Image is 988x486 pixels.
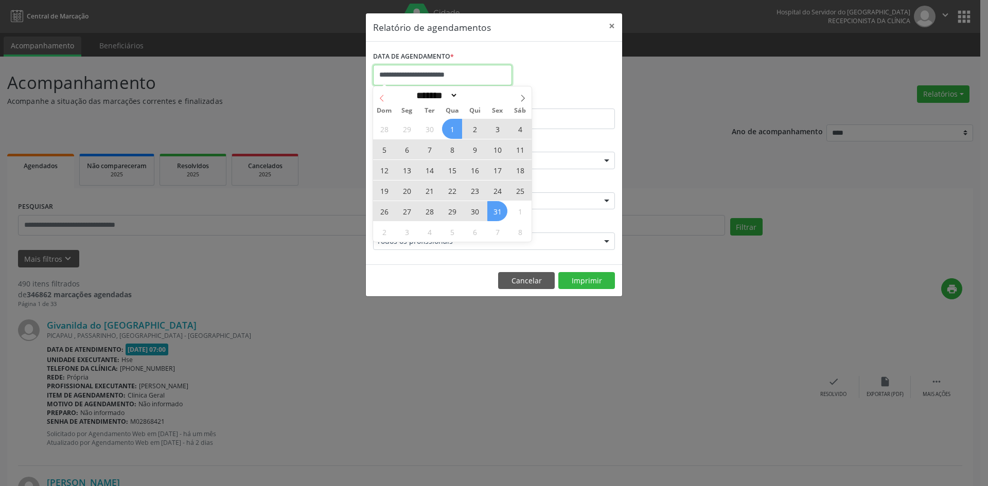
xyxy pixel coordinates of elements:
button: Imprimir [558,272,615,290]
span: Outubro 2, 2025 [465,119,485,139]
span: Sáb [509,107,532,114]
span: Outubro 21, 2025 [419,181,439,201]
span: Outubro 19, 2025 [374,181,394,201]
span: Outubro 25, 2025 [510,181,530,201]
span: Outubro 31, 2025 [487,201,507,221]
button: Close [602,13,622,39]
h5: Relatório de agendamentos [373,21,491,34]
span: Outubro 27, 2025 [397,201,417,221]
span: Outubro 18, 2025 [510,160,530,180]
span: Setembro 29, 2025 [397,119,417,139]
span: Dom [373,107,396,114]
span: Outubro 15, 2025 [442,160,462,180]
span: Outubro 28, 2025 [419,201,439,221]
span: Outubro 4, 2025 [510,119,530,139]
span: Novembro 8, 2025 [510,222,530,242]
span: Qui [464,107,486,114]
span: Outubro 1, 2025 [442,119,462,139]
select: Month [413,90,458,101]
span: Qua [441,107,464,114]
span: Outubro 9, 2025 [465,139,485,159]
span: Outubro 8, 2025 [442,139,462,159]
span: Outubro 24, 2025 [487,181,507,201]
span: Setembro 28, 2025 [374,119,394,139]
span: Outubro 16, 2025 [465,160,485,180]
span: Outubro 26, 2025 [374,201,394,221]
span: Outubro 3, 2025 [487,119,507,139]
span: Setembro 30, 2025 [419,119,439,139]
span: Outubro 13, 2025 [397,160,417,180]
span: Outubro 23, 2025 [465,181,485,201]
span: Novembro 4, 2025 [419,222,439,242]
span: Outubro 5, 2025 [374,139,394,159]
label: DATA DE AGENDAMENTO [373,49,454,65]
span: Novembro 6, 2025 [465,222,485,242]
button: Cancelar [498,272,555,290]
span: Novembro 2, 2025 [374,222,394,242]
span: Outubro 30, 2025 [465,201,485,221]
span: Outubro 17, 2025 [487,160,507,180]
span: Outubro 14, 2025 [419,160,439,180]
span: Outubro 12, 2025 [374,160,394,180]
span: Novembro 1, 2025 [510,201,530,221]
span: Novembro 3, 2025 [397,222,417,242]
span: Outubro 22, 2025 [442,181,462,201]
span: Outubro 29, 2025 [442,201,462,221]
span: Outubro 10, 2025 [487,139,507,159]
span: Novembro 5, 2025 [442,222,462,242]
span: Outubro 6, 2025 [397,139,417,159]
span: Outubro 11, 2025 [510,139,530,159]
span: Sex [486,107,509,114]
span: Seg [396,107,418,114]
span: Ter [418,107,441,114]
label: ATÉ [497,93,615,109]
input: Year [458,90,492,101]
span: Outubro 20, 2025 [397,181,417,201]
span: Outubro 7, 2025 [419,139,439,159]
span: Novembro 7, 2025 [487,222,507,242]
